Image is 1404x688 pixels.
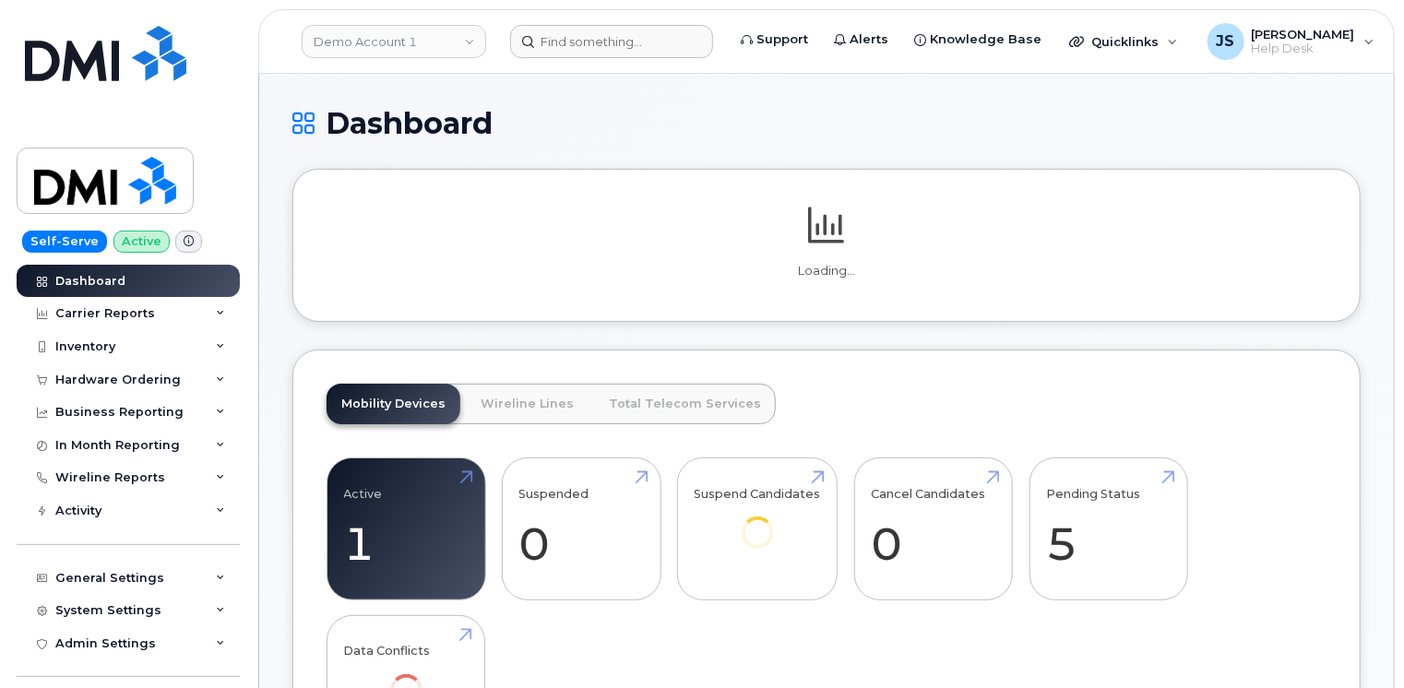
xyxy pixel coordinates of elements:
p: Loading... [327,263,1327,279]
a: Active 1 [344,469,469,590]
h1: Dashboard [292,107,1361,139]
a: Suspended 0 [519,469,644,590]
a: Suspend Candidates [695,469,821,575]
a: Wireline Lines [466,384,589,424]
a: Cancel Candidates 0 [871,469,995,590]
a: Total Telecom Services [594,384,776,424]
a: Mobility Devices [327,384,460,424]
a: Pending Status 5 [1046,469,1171,590]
